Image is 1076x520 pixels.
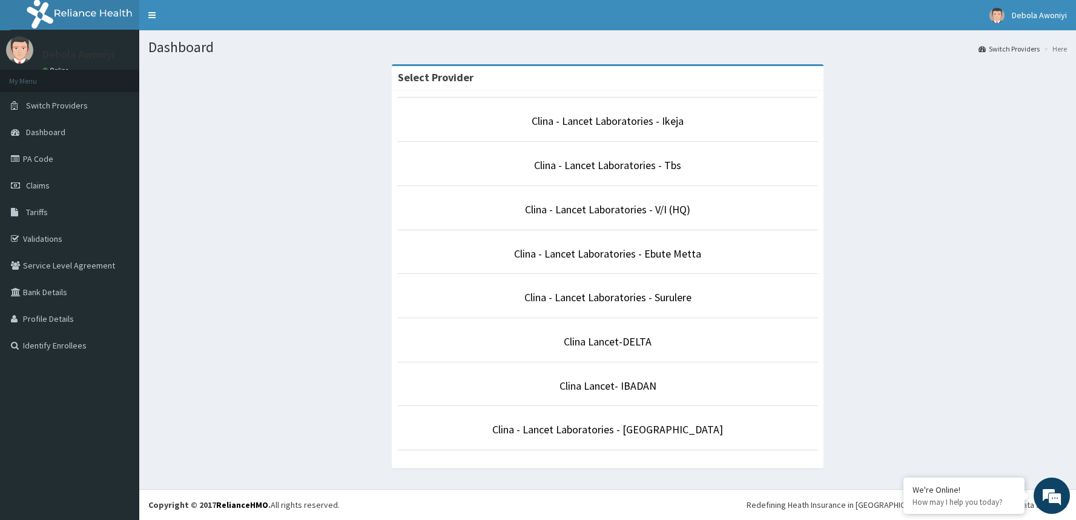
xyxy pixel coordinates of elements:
a: Clina Lancet-DELTA [564,335,652,348]
a: Clina - Lancet Laboratories - V/I (HQ) [525,202,690,216]
a: Switch Providers [979,44,1040,54]
a: Clina - Lancet Laboratories - [GEOGRAPHIC_DATA] [492,422,723,436]
a: Clina Lancet- IBADAN [559,379,656,393]
div: Redefining Heath Insurance in [GEOGRAPHIC_DATA] using Telemedicine and Data Science! [747,499,1067,511]
span: Claims [26,180,50,191]
strong: Copyright © 2017 . [148,499,271,510]
a: Clina - Lancet Laboratories - Tbs [534,158,681,172]
p: How may I help you today? [913,497,1015,507]
a: RelianceHMO [216,499,268,510]
li: Here [1041,44,1067,54]
span: Switch Providers [26,100,88,111]
a: Clina - Lancet Laboratories - Ebute Metta [514,247,701,261]
img: User Image [6,36,33,64]
a: Online [42,66,71,75]
span: Debola Awoniyi [1012,10,1067,21]
p: Debola Awoniyi [42,49,114,60]
strong: Select Provider [398,70,474,84]
span: Dashboard [26,127,65,138]
div: We're Online! [913,484,1015,495]
span: Tariffs [26,207,48,218]
img: User Image [989,8,1005,23]
footer: All rights reserved. [139,489,1076,520]
a: Clina - Lancet Laboratories - Surulere [524,290,691,304]
h1: Dashboard [148,39,1067,55]
a: Clina - Lancet Laboratories - Ikeja [532,114,684,128]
